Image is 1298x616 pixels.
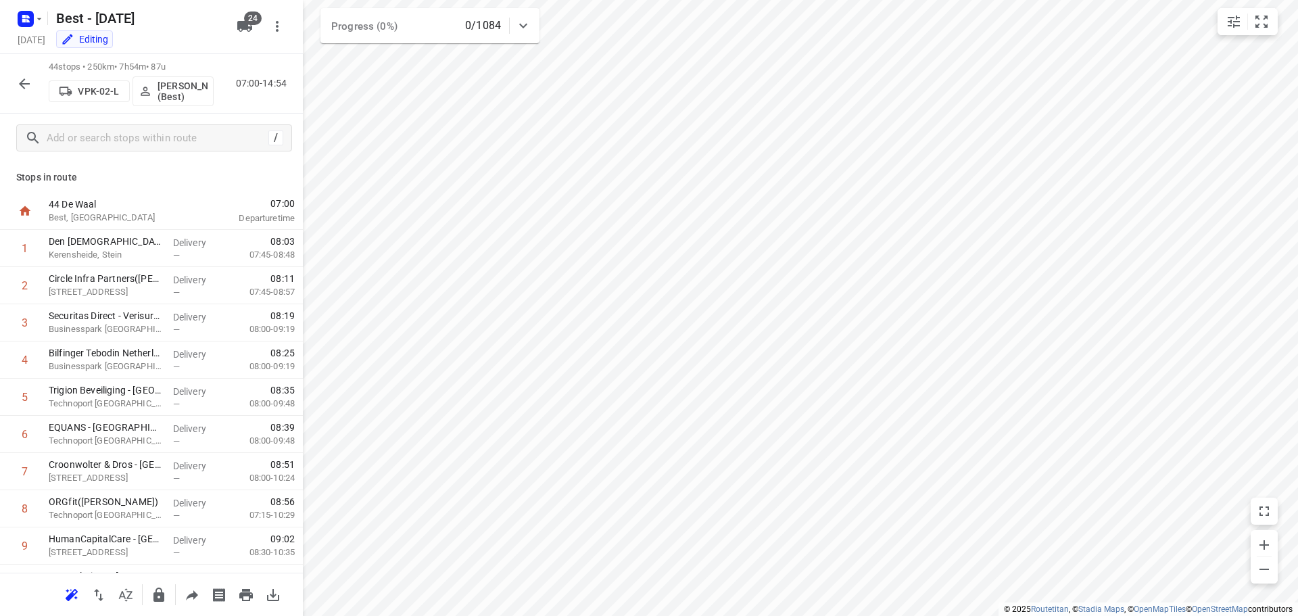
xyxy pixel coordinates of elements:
[228,546,295,559] p: 08:30-10:35
[173,473,180,483] span: —
[1248,8,1275,35] button: Fit zoom
[49,309,162,323] p: Securitas Direct - Verisure - Elsloo(Melanie Meijer)
[270,235,295,248] span: 08:03
[206,588,233,600] span: Print shipping labels
[49,508,162,522] p: Technoport Europe, Maastricht Airport
[158,80,208,102] p: [PERSON_NAME] (Best)
[133,76,214,106] button: [PERSON_NAME] (Best)
[85,588,112,600] span: Reverse route
[173,250,180,260] span: —
[49,285,162,299] p: [STREET_ADDRESS]
[228,248,295,262] p: 07:45-08:48
[1004,605,1293,614] li: © 2025 , © , © © contributors
[49,360,162,373] p: Businesspark [GEOGRAPHIC_DATA], [GEOGRAPHIC_DATA]
[12,32,51,47] h5: Project date
[233,588,260,600] span: Print route
[47,128,268,149] input: Add or search stops within route
[49,569,162,583] p: DSV Solutions - Maastricht - Ierlandlaan(Roy Bergman)
[1218,8,1278,35] div: small contained button group
[228,360,295,373] p: 08:00-09:19
[228,434,295,448] p: 08:00-09:48
[1220,8,1247,35] button: Map settings
[49,211,189,224] p: Best, [GEOGRAPHIC_DATA]
[270,569,295,583] span: 09:13
[270,383,295,397] span: 08:35
[173,273,223,287] p: Delivery
[49,546,162,559] p: Australiëlaan 4, Maastricht-airport
[1078,605,1124,614] a: Stadia Maps
[49,323,162,336] p: Businesspark Stein, Elsloo
[228,323,295,336] p: 08:00-09:19
[173,362,180,372] span: —
[270,309,295,323] span: 08:19
[1192,605,1248,614] a: OpenStreetMap
[465,18,501,34] p: 0/1084
[173,511,180,521] span: —
[49,421,162,434] p: EQUANS - Maastricht Airport(Rolina Welmers)
[49,471,162,485] p: [STREET_ADDRESS]
[22,279,28,292] div: 2
[173,436,180,446] span: —
[1031,605,1069,614] a: Routetitan
[49,80,130,102] button: VPK-02-L
[173,534,223,547] p: Delivery
[228,397,295,410] p: 08:00-09:48
[264,13,291,40] button: More
[231,13,258,40] button: 24
[1134,605,1186,614] a: OpenMapTiles
[270,421,295,434] span: 08:39
[236,76,292,91] p: 07:00-14:54
[228,471,295,485] p: 08:00-10:24
[49,346,162,360] p: Bilfinger Tebodin Netherlands BV - Elsloo(Cindy Houben)
[173,399,180,409] span: —
[51,7,226,29] h5: Rename
[173,287,180,298] span: —
[78,86,119,97] p: VPK-02-L
[49,458,162,471] p: Croonwolter & Dros - Maastricht(Ronald Utens)
[270,272,295,285] span: 08:11
[270,458,295,471] span: 08:51
[49,383,162,397] p: Trigion Beveiliging - Maastricht(Loek van der Heijden)
[16,170,287,185] p: Stops in route
[49,272,162,285] p: Circle Infra Partners(Monique Meller)
[22,540,28,552] div: 9
[22,242,28,255] div: 1
[244,11,262,25] span: 24
[178,588,206,600] span: Share route
[22,354,28,366] div: 4
[206,212,295,225] p: Departure time
[49,248,162,262] p: Kerensheide, Stein
[173,325,180,335] span: —
[22,428,28,441] div: 6
[49,434,162,448] p: Technoport [GEOGRAPHIC_DATA], [GEOGRAPHIC_DATA]
[173,310,223,324] p: Delivery
[173,348,223,361] p: Delivery
[49,197,189,211] p: 44 De Waal
[268,131,283,145] div: /
[270,346,295,360] span: 08:25
[173,422,223,435] p: Delivery
[270,495,295,508] span: 08:56
[228,508,295,522] p: 07:15-10:29
[173,571,223,584] p: Delivery
[61,32,108,46] div: You are currently in edit mode.
[173,385,223,398] p: Delivery
[173,548,180,558] span: —
[320,8,539,43] div: Progress (0%)0/1084
[49,235,162,248] p: Den Engelsen Bedrijfswagens B.V. - Stein(Ylotte Ettema)
[173,496,223,510] p: Delivery
[49,495,162,508] p: ORGfit([PERSON_NAME])
[206,197,295,210] span: 07:00
[22,502,28,515] div: 8
[270,532,295,546] span: 09:02
[22,465,28,478] div: 7
[58,588,85,600] span: Reoptimize route
[112,588,139,600] span: Sort by time window
[260,588,287,600] span: Download route
[49,61,214,74] p: 44 stops • 250km • 7h54m • 87u
[49,397,162,410] p: Technoport Europe, Maastricht Airport
[22,316,28,329] div: 3
[145,582,172,609] button: Lock route
[173,236,223,250] p: Delivery
[22,391,28,404] div: 5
